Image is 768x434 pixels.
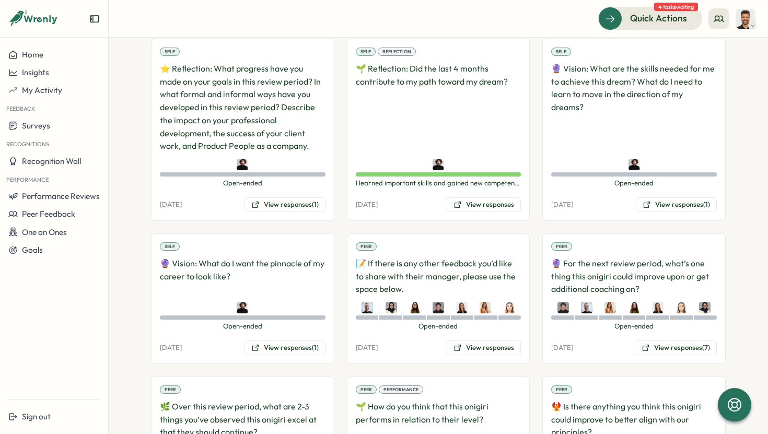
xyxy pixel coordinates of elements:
div: Reflection [378,48,416,56]
img: Batool Fatima [386,302,397,313]
span: Peer Feedback [22,209,75,219]
div: Peer [551,242,572,251]
div: Peer [356,242,377,251]
span: Home [22,50,43,60]
span: Open-ended [160,179,325,188]
p: 🔮 For the next review period, what’s one thing this onigiri could improve upon or get additional ... [551,257,717,296]
img: Michael Johannes [581,302,592,313]
span: Open-ended [551,322,717,331]
img: Friederike Giese [676,302,687,313]
button: View responses [447,341,521,355]
span: 4 tasks waiting [654,3,698,11]
p: [DATE] [356,343,378,353]
img: Ubaid (Ubi) [629,159,640,170]
div: Peer [356,385,377,394]
div: Peer [551,385,572,394]
p: 🌱 Reflection: Did the last 4 months contribute to my path toward my dream? [356,62,521,153]
p: ⭐️ Reflection: What progress have you made on your goals in this review period? In what formal an... [160,62,325,153]
span: Surveys [22,121,50,131]
button: View responses [447,197,521,212]
button: Expand sidebar [89,14,100,24]
button: View responses(1) [245,341,325,355]
p: [DATE] [356,200,378,209]
p: [DATE] [551,200,573,209]
button: Quick Actions [598,7,702,30]
img: Hamza Atique [433,302,444,313]
span: Open-ended [551,179,717,188]
img: Mariana Silva [480,302,491,313]
img: Batool Fatima [699,302,711,313]
span: My Activity [22,85,62,95]
span: One on Ones [22,227,67,237]
span: Quick Actions [630,11,687,25]
img: Ola Bak [652,302,664,313]
p: [DATE] [160,343,182,353]
span: Performance Reviews [22,191,100,201]
p: 📝 If there is any other feedback you’d like to share with their manager, please use the space below. [356,257,521,296]
img: Hamza Atique [557,302,569,313]
img: Ubaid (Ubi) [237,302,248,313]
span: Sign out [22,412,51,421]
span: Goals [22,245,43,255]
div: Self [160,48,180,56]
p: 🔮 Vision: What do I want the pinnacle of my career to look like? [160,257,325,296]
button: View responses(1) [245,197,325,212]
img: Michael Johannes [362,302,373,313]
img: Friederike Giese [504,302,515,313]
img: Ubaid (Ubi) [433,159,444,170]
img: Sagar Verma [736,9,755,29]
p: [DATE] [551,343,573,353]
img: Sofia Mayor [409,302,421,313]
img: Sofia Mayor [629,302,640,313]
span: Open-ended [356,322,521,331]
div: Performance [379,385,423,394]
span: Insights [22,67,49,77]
div: Self [160,242,180,251]
span: Open-ended [160,322,325,331]
span: I learned important skills and gained new competencies as I expected [356,179,521,188]
div: Peer [160,385,181,394]
span: Recognition Wall [22,156,81,166]
button: View responses(1) [636,197,717,212]
p: 🔮 Vision: What are the skills needed for me to achieve this dream? What do I need to learn to mov... [551,62,717,153]
div: Self [356,48,376,56]
img: Mariana Silva [604,302,616,313]
p: [DATE] [160,200,182,209]
img: Ubaid (Ubi) [237,159,248,170]
button: View responses(7) [635,341,717,355]
img: Ola Bak [456,302,468,313]
div: Self [551,48,571,56]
